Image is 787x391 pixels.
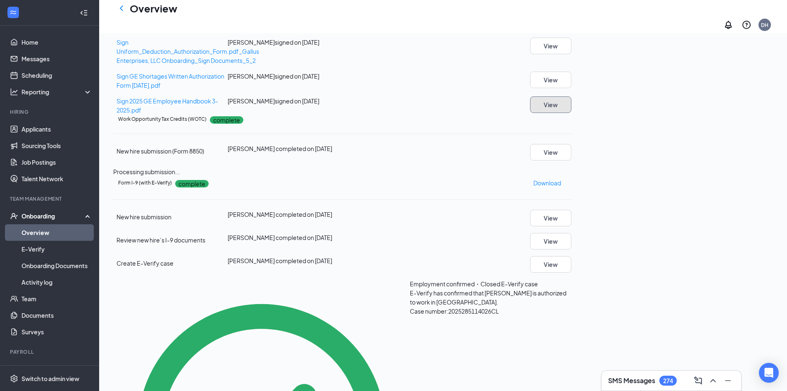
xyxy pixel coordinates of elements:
button: ComposeMessage [692,374,705,387]
svg: Analysis [10,88,18,96]
p: complete [210,116,243,124]
h3: SMS Messages [608,376,655,385]
div: Switch to admin view [21,374,79,383]
a: Talent Network [21,170,92,187]
span: Review new hire’s I-9 documents [117,236,205,244]
div: DH [761,22,768,29]
a: Sign Uniform_Deduction_Authorization_Form.pdf_Gallus Enterprises, LLC Onboarding_Sign Documents_5_2 [117,38,259,64]
a: Applicants [21,121,92,137]
a: Sourcing Tools [21,137,92,154]
a: Overview [21,224,92,241]
div: Onboarding [21,212,85,220]
svg: Settings [10,374,18,383]
div: Reporting [21,88,93,96]
a: Sign GE Shortages Written Authorization Form [DATE].pdf [117,72,224,89]
a: E-Verify [21,241,92,257]
a: Team [21,290,92,307]
div: Payroll [10,348,90,355]
a: Onboarding Documents [21,257,92,274]
button: View [530,233,571,249]
svg: QuestionInfo [742,20,751,30]
span: Create E-Verify case [117,259,174,267]
div: [PERSON_NAME] signed on [DATE] [228,96,380,106]
span: [PERSON_NAME] completed on [DATE] [228,257,332,264]
span: [PERSON_NAME] completed on [DATE] [228,211,332,218]
div: Open Intercom Messenger [759,363,779,383]
div: 274 [663,377,673,384]
svg: ChevronUp [708,376,718,386]
div: [PERSON_NAME] signed on [DATE] [228,38,380,47]
a: Sign 2025 GE Employee Handbook 3-2025.pdf [117,97,218,114]
h5: Work Opportunity Tax Credits (WOTC) [118,115,207,123]
a: Surveys [21,324,92,340]
div: Team Management [10,195,90,202]
svg: ChevronLeft [117,3,126,13]
span: [PERSON_NAME] completed on [DATE] [228,145,332,152]
span: New hire submission [117,213,171,221]
span: Case number: 2025285114026CL [410,307,499,315]
h5: Form I-9 (with E-Verify) [118,179,172,187]
a: Job Postings [21,154,92,170]
a: Documents [21,307,92,324]
svg: Collapse [80,9,88,17]
svg: WorkstreamLogo [9,8,17,17]
button: View [530,144,571,161]
svg: Notifications [723,20,733,30]
span: New hire submission (Form 8850) [117,147,204,155]
h1: Overview [130,1,177,15]
svg: ComposeMessage [693,376,703,386]
p: Download [533,178,561,187]
svg: Minimize [723,376,733,386]
span: E-Verify has confirmed that [PERSON_NAME] is authorized to work in [GEOGRAPHIC_DATA]. [410,289,566,306]
div: [PERSON_NAME] signed on [DATE] [228,72,380,81]
span: Employment confirmed・Closed E-Verify case [410,280,538,288]
a: Home [21,34,92,50]
button: Minimize [721,374,735,387]
button: View [530,38,571,54]
a: Scheduling [21,67,92,84]
button: View [530,96,571,113]
a: Activity log [21,274,92,290]
button: View [530,72,571,88]
button: View [530,256,571,273]
a: PayrollCrown [21,361,92,377]
button: Download [533,176,561,190]
p: complete [175,180,209,187]
span: [PERSON_NAME] completed on [DATE] [228,234,332,241]
svg: UserCheck [10,212,18,220]
div: Hiring [10,108,90,115]
button: ChevronUp [706,374,720,387]
a: Messages [21,50,92,67]
span: Processing submission... [113,168,180,175]
button: View [530,210,571,226]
